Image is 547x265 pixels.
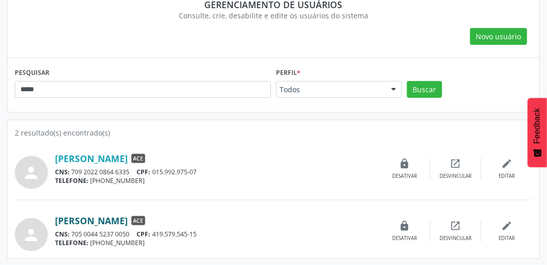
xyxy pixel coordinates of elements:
i: lock [399,158,411,169]
i: edit [501,158,512,169]
div: Desativar [392,173,417,180]
span: CPF: [137,168,151,176]
i: edit [501,220,512,231]
div: Desativar [392,235,417,242]
label: PESQUISAR [15,65,49,81]
i: person [22,164,41,182]
label: Perfil [276,65,300,81]
button: Novo usuário [470,28,527,45]
div: 2 resultado(s) encontrado(s) [15,127,532,138]
i: open_in_new [450,158,461,169]
div: Desvincular [440,173,472,180]
div: 709 2022 0864 6335 015.992.975-07 [55,168,379,176]
div: Desvincular [440,235,472,242]
span: Novo usuário [476,31,522,42]
span: CNS: [55,230,70,238]
span: Todos [280,85,381,95]
a: [PERSON_NAME] [55,153,128,164]
i: lock [399,220,411,231]
span: TELEFONE: [55,176,89,185]
span: ACE [131,154,145,163]
div: Editar [499,173,515,180]
div: 705 0044 5237 0050 419.579.545-15 [55,230,379,238]
span: TELEFONE: [55,238,89,247]
span: CPF: [137,230,151,238]
button: Feedback - Mostrar pesquisa [528,98,547,167]
a: [PERSON_NAME] [55,215,128,226]
button: Buscar [407,81,442,98]
div: [PHONE_NUMBER] [55,176,379,185]
span: ACE [131,216,145,225]
div: Consulte, crie, desabilite e edite os usuários do sistema [22,10,525,21]
span: CNS: [55,168,70,176]
div: [PHONE_NUMBER] [55,238,379,247]
i: open_in_new [450,220,461,231]
span: Feedback [533,108,542,144]
div: Editar [499,235,515,242]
